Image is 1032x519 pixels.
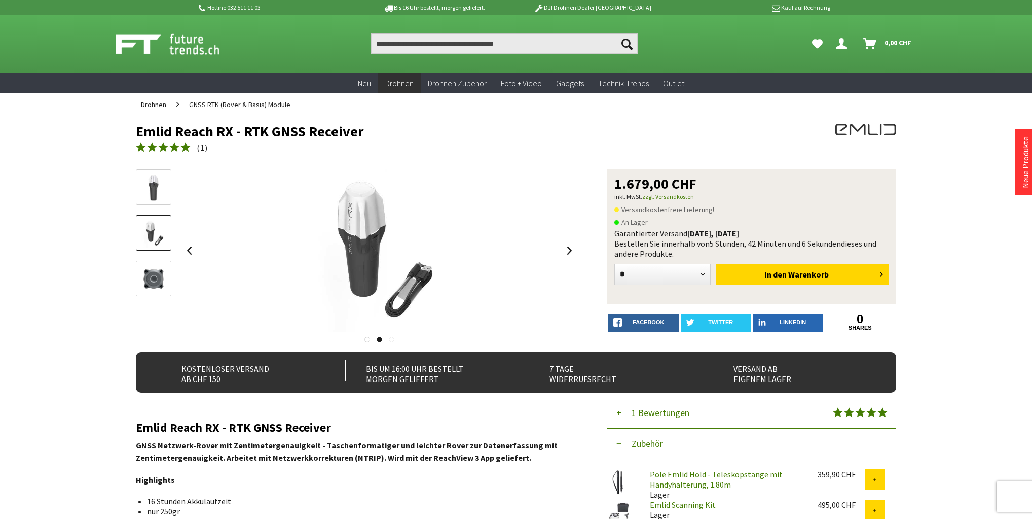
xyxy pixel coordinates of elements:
[358,78,371,88] span: Neu
[633,319,664,325] span: facebook
[818,500,865,510] div: 495,00 CHF
[136,421,577,434] h2: Emlid Reach RX - RTK GNSS Receiver
[345,360,507,385] div: Bis um 16:00 Uhr bestellt Morgen geliefert
[807,33,828,54] a: Meine Favoriten
[614,203,714,216] span: Versandkostenfreie Lieferung!
[884,34,911,51] span: 0,00 CHF
[421,73,494,94] a: Drohnen Zubehör
[189,100,290,109] span: GNSS RTK (Rover & Basis) Module
[614,177,696,191] span: 1.679,00 CHF
[764,269,787,280] span: In den
[788,269,829,280] span: Warenkorb
[549,73,591,94] a: Gadgets
[139,173,168,202] img: Vorschau: Emlid Reach RX - RTK GNSS Receiver
[591,73,656,94] a: Technik-Trends
[859,33,916,54] a: Warenkorb
[136,142,208,154] a: (1)
[650,469,783,490] a: Pole Emlid Hold - Teleskopstange mit Handyhalterung, 1.80m
[818,469,865,479] div: 359,90 CHF
[141,100,166,109] span: Drohnen
[825,314,896,325] a: 0
[681,314,751,332] a: twitter
[197,2,355,14] p: Hotline 032 511 11 03
[136,475,175,485] strong: Highlights
[161,360,323,385] div: Kostenloser Versand ab CHF 150
[708,319,733,325] span: twitter
[716,264,889,285] button: In den Warenkorb
[184,93,296,116] a: GNSS RTK (Rover & Basis) Module
[713,360,874,385] div: Versand ab eigenem Lager
[616,33,638,54] button: Suchen
[371,33,638,54] input: Produkt, Marke, Kategorie, EAN, Artikelnummer…
[614,228,889,259] div: Garantierter Versand Bestellen Sie innerhalb von dieses und andere Produkte.
[650,500,716,510] a: Emlid Scanning Kit
[428,78,487,88] span: Drohnen Zubehör
[378,73,421,94] a: Drohnen
[672,2,830,14] p: Kauf auf Rechnung
[598,78,649,88] span: Technik-Trends
[825,325,896,331] a: shares
[147,496,569,506] li: 16 Stunden Akkulaufzeit
[642,469,809,500] div: Lager
[197,143,208,153] span: ( )
[608,314,679,332] a: facebook
[710,238,841,249] span: 5 Stunden, 42 Minuten und 6 Sekunden
[147,506,569,516] li: nur 250gr
[663,78,684,88] span: Outlet
[351,73,378,94] a: Neu
[687,228,739,238] b: [DATE], [DATE]
[116,31,242,57] img: Shop Futuretrends - zur Startseite wechseln
[513,2,672,14] p: DJI Drohnen Dealer [GEOGRAPHIC_DATA]
[501,78,542,88] span: Foto + Video
[835,124,896,135] img: EMLID
[832,33,855,54] a: Dein Konto
[607,398,896,429] button: 1 Bewertungen
[607,469,633,495] img: Pole Emlid Hold - Teleskopstange mit Handyhalterung, 1.80m
[780,319,806,325] span: LinkedIn
[1020,136,1030,188] a: Neue Produkte
[556,78,584,88] span: Gadgets
[607,429,896,459] button: Zubehör
[355,2,513,14] p: Bis 16 Uhr bestellt, morgen geliefert.
[642,193,694,200] a: zzgl. Versandkosten
[614,216,648,228] span: An Lager
[656,73,691,94] a: Outlet
[753,314,823,332] a: LinkedIn
[200,143,205,153] span: 1
[494,73,549,94] a: Foto + Video
[136,440,558,463] strong: GNSS Netzwerk-Rover mit Zentimetergenauigkeit - Taschenformatiger und leichter Rover zur Datenerf...
[385,78,414,88] span: Drohnen
[614,191,889,203] p: inkl. MwSt.
[529,360,690,385] div: 7 Tage Widerrufsrecht
[136,124,744,139] h1: Emlid Reach RX - RTK GNSS Receiver
[136,93,171,116] a: Drohnen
